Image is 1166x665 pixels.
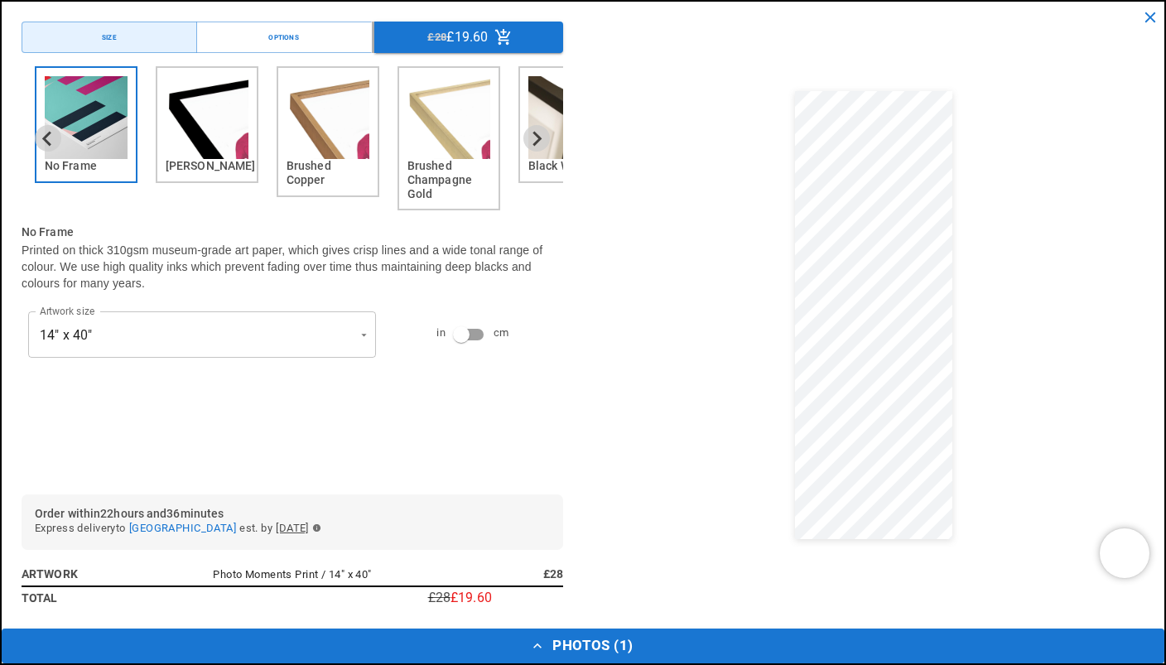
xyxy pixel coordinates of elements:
[213,568,371,581] span: Photo Moments Print / 14" x 40"
[1135,2,1166,33] button: close
[239,519,272,537] span: est. by
[2,629,1164,663] button: Photos (1)
[1100,528,1149,578] iframe: Chatra live chat
[35,519,126,537] span: Express delivery to
[268,31,299,43] div: Options
[22,66,563,210] div: Frame Option
[35,508,550,519] h6: Order within 22 hours and 36 minutes
[102,31,117,43] div: Size
[22,565,157,583] h6: Artwork
[446,31,488,44] p: £19.60
[518,66,626,210] li: 5 of 6
[22,22,197,53] button: Size
[196,22,372,53] button: Options
[129,522,236,534] span: [GEOGRAPHIC_DATA]
[397,66,505,210] li: 4 of 6
[45,159,128,173] h6: No Frame
[35,66,142,210] li: 1 of 6
[407,159,490,200] h6: Brushed Champagne Gold
[22,22,563,53] div: Menu buttons
[494,324,509,342] span: cm
[277,66,384,210] li: 3 of 6
[436,324,446,342] span: in
[129,519,236,537] button: [GEOGRAPHIC_DATA]
[428,565,564,583] h6: £28
[374,22,564,53] button: £28£19.60
[427,28,446,46] span: £28
[22,563,563,609] table: simple table
[428,591,450,605] p: £28
[528,159,611,173] h6: Black Wood
[35,125,61,152] button: Previous slide
[40,304,94,318] label: Artwork size
[166,159,248,173] h6: [PERSON_NAME]
[28,311,376,358] div: 14" x 40"
[276,519,309,537] span: [DATE]
[523,125,550,152] button: Next slide
[450,591,492,605] p: £19.60
[22,224,563,242] h6: No Frame
[22,242,563,292] p: Printed on thick 310gsm museum-grade art paper, which gives crisp lines and a wide tonal range of...
[156,66,263,210] li: 2 of 6
[287,159,369,187] h6: Brushed Copper
[22,589,157,607] h6: Total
